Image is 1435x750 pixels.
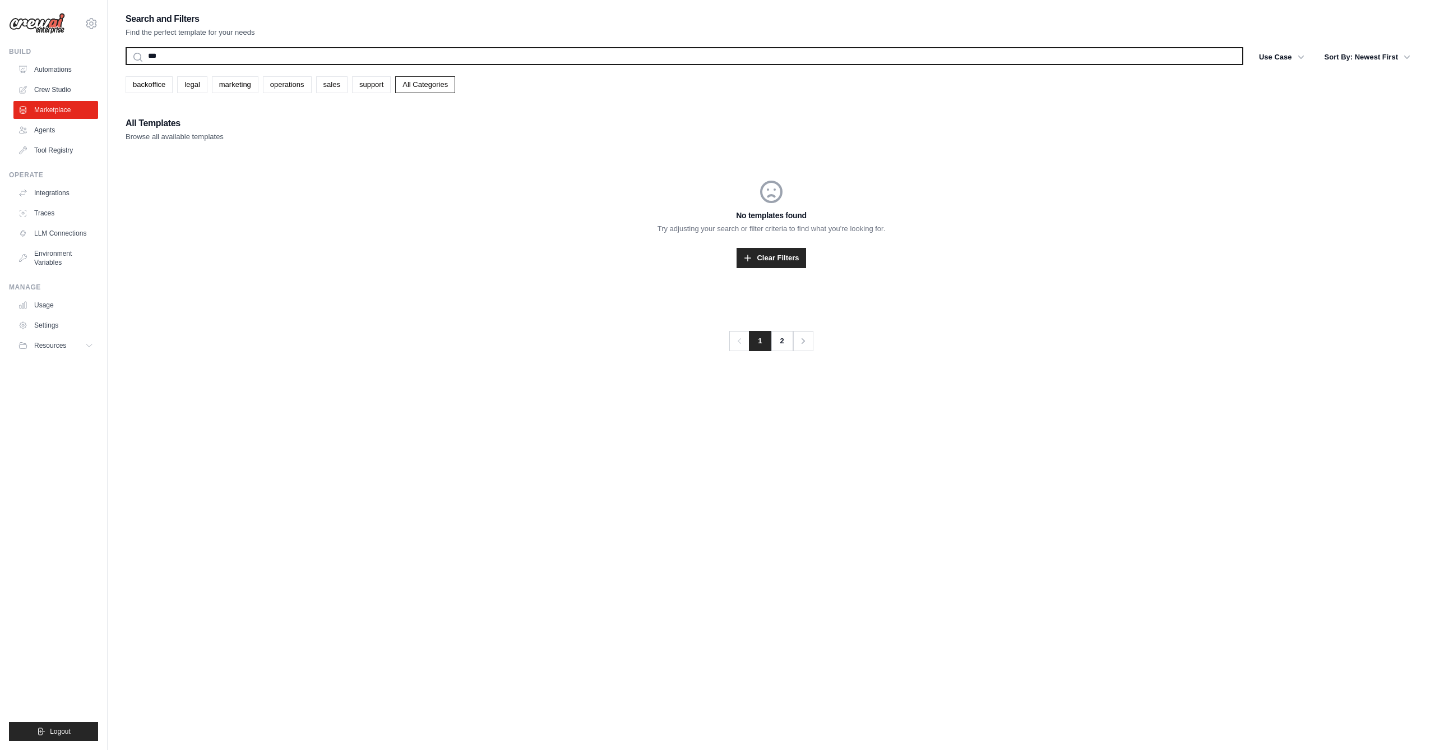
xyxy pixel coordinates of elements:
img: Logo [9,13,65,34]
span: Logout [50,727,71,736]
a: Environment Variables [13,245,98,272]
p: Try adjusting your search or filter criteria to find what you're looking for. [126,223,1417,234]
nav: Pagination [729,331,813,351]
button: Resources [13,337,98,355]
h2: All Templates [126,116,224,131]
a: marketing [212,76,258,93]
a: Automations [13,61,98,79]
p: Browse all available templates [126,131,224,142]
a: Settings [13,316,98,334]
a: All Categories [395,76,455,93]
button: Use Case [1252,47,1311,67]
a: operations [263,76,312,93]
a: sales [316,76,348,93]
a: 2 [771,331,793,351]
a: backoffice [126,76,173,93]
span: 1 [749,331,771,351]
button: Logout [9,722,98,741]
a: Crew Studio [13,81,98,99]
a: Usage [13,296,98,314]
button: Sort By: Newest First [1318,47,1417,67]
a: Clear Filters [737,248,806,268]
p: Find the perfect template for your needs [126,27,255,38]
h3: No templates found [126,210,1417,221]
div: Build [9,47,98,56]
a: support [352,76,391,93]
div: Operate [9,171,98,180]
div: Manage [9,283,98,292]
span: Resources [34,341,66,350]
a: Marketplace [13,101,98,119]
a: Integrations [13,184,98,202]
a: Agents [13,121,98,139]
a: Traces [13,204,98,222]
h2: Search and Filters [126,11,255,27]
a: Tool Registry [13,141,98,159]
a: legal [177,76,207,93]
a: LLM Connections [13,224,98,242]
